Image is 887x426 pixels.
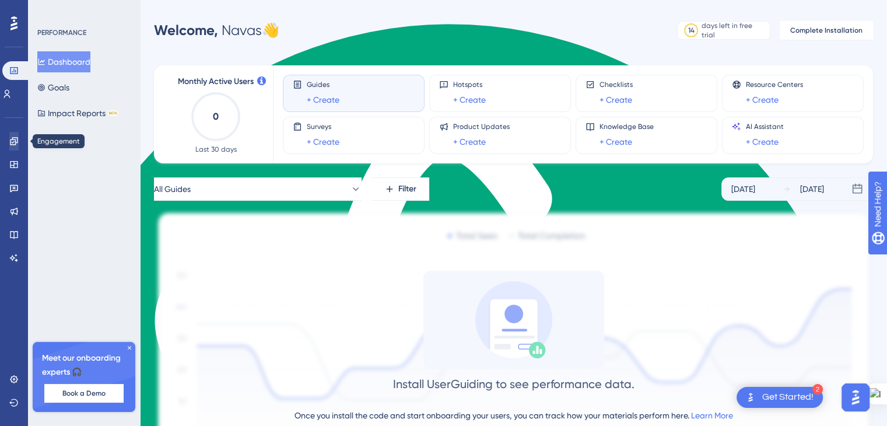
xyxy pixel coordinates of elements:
[307,93,339,107] a: + Create
[746,93,779,107] a: + Create
[393,376,634,392] div: Install UserGuiding to see performance data.
[42,351,126,379] span: Meet our onboarding experts 🎧
[37,51,90,72] button: Dashboard
[154,182,191,196] span: All Guides
[213,111,219,122] text: 0
[178,75,254,89] span: Monthly Active Users
[746,122,784,131] span: AI Assistant
[371,177,429,201] button: Filter
[108,110,118,116] div: BETA
[599,80,633,89] span: Checklists
[762,391,814,404] div: Get Started!
[688,26,695,35] div: 14
[453,80,486,89] span: Hotspots
[599,135,632,149] a: + Create
[453,135,486,149] a: + Create
[62,389,106,398] span: Book a Demo
[838,380,873,415] iframe: UserGuiding AI Assistant Launcher
[744,390,758,404] img: launcher-image-alternative-text
[746,80,803,89] span: Resource Centers
[599,93,632,107] a: + Create
[453,93,486,107] a: + Create
[398,182,416,196] span: Filter
[307,122,339,131] span: Surveys
[37,28,86,37] div: PERFORMANCE
[295,408,733,422] div: Once you install the code and start onboarding your users, you can track how your materials perfo...
[780,21,873,40] button: Complete Installation
[800,182,824,196] div: [DATE]
[702,21,766,40] div: days left in free trial
[154,22,218,39] span: Welcome,
[453,122,510,131] span: Product Updates
[599,122,654,131] span: Knowledge Base
[195,145,237,154] span: Last 30 days
[154,21,279,40] div: Navas 👋
[746,135,779,149] a: + Create
[307,80,339,89] span: Guides
[27,3,73,17] span: Need Help?
[37,103,118,124] button: Impact ReportsBETA
[790,26,863,35] span: Complete Installation
[691,411,733,420] a: Learn More
[812,384,823,394] div: 2
[737,387,823,408] div: Open Get Started! checklist, remaining modules: 2
[37,77,69,98] button: Goals
[731,182,755,196] div: [DATE]
[44,384,124,403] button: Book a Demo
[154,177,362,201] button: All Guides
[307,135,339,149] a: + Create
